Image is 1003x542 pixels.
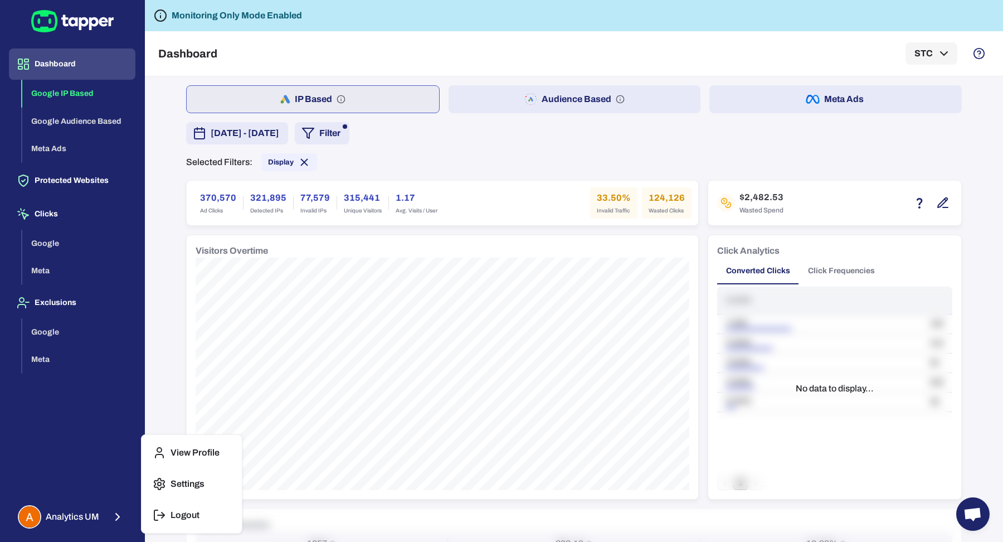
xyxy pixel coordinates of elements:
[171,478,205,490] p: Settings
[146,439,237,466] button: View Profile
[146,471,237,497] button: Settings
[171,510,199,521] p: Logout
[956,497,990,531] a: Open chat
[171,447,220,458] p: View Profile
[146,502,237,529] button: Logout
